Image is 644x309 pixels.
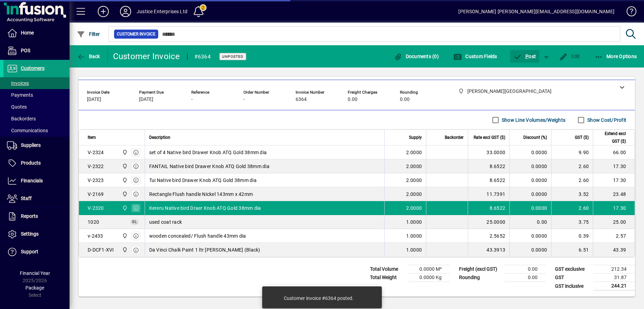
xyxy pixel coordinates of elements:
span: Settings [21,231,39,237]
span: [DATE] [139,97,153,102]
div: D-DCF1-XVI [88,246,114,253]
div: 33.0000 [472,149,505,156]
div: Customer invoice #6364 posted. [284,295,354,302]
td: Total Weight [367,274,408,282]
span: Products [21,160,41,166]
span: P [525,54,529,59]
label: Show Cost/Profit [586,117,626,124]
span: Financials [21,178,43,183]
td: 43.39 [593,243,635,257]
button: Edit [557,50,582,63]
span: Package [25,285,44,291]
span: GL [132,220,137,224]
span: Sales - Vintage hardware [88,219,99,225]
span: 0.00 [400,97,410,102]
td: 0.00 [504,274,546,282]
button: Documents (0) [392,50,441,63]
td: 17.30 [593,201,635,215]
div: 11.7391 [472,191,505,198]
span: 0.00 [348,97,357,102]
a: Settings [3,225,70,243]
span: 1.0000 [406,232,422,239]
span: Supply [409,134,422,141]
div: Customer Invoice [113,51,180,62]
td: Rounding [456,274,504,282]
button: More Options [593,50,639,63]
div: 43.3913 [472,246,505,253]
div: #6364 [194,51,211,62]
span: Back [77,54,100,59]
td: GST [552,274,593,282]
span: Custom Fields [453,54,497,59]
span: henderson warehouse [120,149,128,156]
button: Custom Fields [452,50,499,63]
span: GST ($) [575,134,589,141]
span: henderson warehouse [120,163,128,170]
div: V-2323 [88,177,104,184]
td: 0.00 [504,265,546,274]
span: 2.0000 [406,205,422,212]
div: Justice Enterprises Ltd [137,6,187,17]
td: 0.0000 [509,159,551,173]
td: 0.39 [551,229,593,243]
a: Quotes [3,101,70,113]
a: Support [3,243,70,261]
span: Reports [21,213,38,219]
td: 6.51 [551,243,593,257]
span: Staff [21,196,32,201]
td: 66.00 [593,145,635,159]
div: 8.6522 [472,177,505,184]
div: V-2324 [88,149,104,156]
td: GST exclusive [552,265,593,274]
a: Communications [3,125,70,136]
span: ost [514,54,536,59]
a: Home [3,24,70,42]
button: Filter [75,28,102,40]
td: 0.0000 [509,229,551,243]
div: v-2433 [88,232,103,239]
span: wooden concealed/ Flush handle 43mm dia [149,232,246,239]
span: henderson warehouse [120,246,128,254]
span: Backorders [7,116,36,121]
td: 2.60 [551,201,593,215]
td: 23.48 [593,187,635,201]
a: Knowledge Base [621,1,635,24]
td: 3.75 [551,215,593,229]
span: Communications [7,128,48,133]
div: 25.0000 [472,219,505,225]
span: Home [21,30,34,35]
span: Support [21,249,38,254]
span: [DATE] [87,97,101,102]
button: Post [510,50,540,63]
span: Item [88,134,96,141]
span: Description [149,134,170,141]
span: henderson warehouse [120,204,128,212]
td: 0.0000 [509,145,551,159]
td: 9.90 [551,145,593,159]
span: Discount (%) [523,134,547,141]
a: Suppliers [3,137,70,154]
td: 0.0000 M³ [408,265,450,274]
div: V-2320 [88,205,104,212]
button: Add [92,5,114,18]
span: henderson warehouse [120,232,128,240]
a: Payments [3,89,70,101]
span: FANTAIL Native bird Drawer Knob ATQ Gold 38mm dia [149,163,269,170]
td: 0.0000 [509,187,551,201]
span: Rate excl GST ($) [474,134,505,141]
span: 2.0000 [406,191,422,198]
td: 25.00 [593,215,635,229]
a: Products [3,154,70,172]
span: Rectangle Flush handle Nickel 143mm x 42mm [149,191,253,198]
span: 6364 [296,97,307,102]
td: 0.0000 Kg [408,274,450,282]
span: Invoices [7,80,29,86]
div: V-2169 [88,191,104,198]
span: - [243,97,245,102]
td: 0.0000 [509,243,551,257]
a: Reports [3,208,70,225]
span: Suppliers [21,142,41,148]
div: 2.5652 [472,232,505,239]
span: Quotes [7,104,27,110]
span: POS [21,48,30,53]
